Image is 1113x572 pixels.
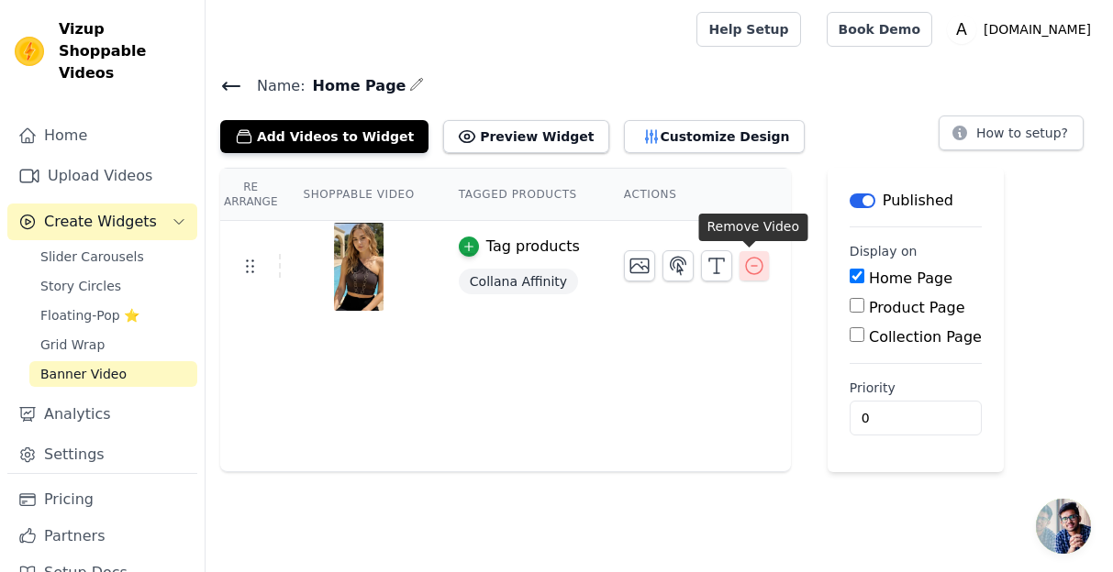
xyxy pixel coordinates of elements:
label: Product Page [869,299,965,316]
span: Create Widgets [44,211,157,233]
span: Banner Video [40,365,127,383]
label: Home Page [869,269,952,287]
a: Banner Video [29,361,197,387]
a: Home [7,117,197,154]
a: Upload Videos [7,158,197,194]
a: Book Demo [827,12,932,47]
legend: Display on [850,242,918,260]
img: Vizup [15,37,44,66]
span: Home Page [306,75,406,97]
a: Analytics [7,396,197,433]
label: Collection Page [869,328,982,346]
button: Preview Widget [443,120,608,153]
button: Create Widgets [7,203,197,240]
label: Priority [850,379,982,397]
button: How to setup? [939,115,1084,150]
button: Add Videos to Widget [220,120,429,153]
button: Tag products [459,236,580,258]
a: Floating-Pop ⭐ [29,302,197,328]
p: [DOMAIN_NAME] [976,13,1098,46]
th: Shoppable Video [281,169,436,221]
p: Published [883,190,953,212]
th: Re Arrange [220,169,281,221]
button: Change Thumbnail [624,250,655,281]
span: Name: [242,75,306,97]
span: Story Circles [40,277,121,295]
button: Customize Design [624,120,805,153]
a: Story Circles [29,273,197,299]
a: Settings [7,436,197,473]
span: Floating-Pop ⭐ [40,306,139,324]
a: How to setup? [939,128,1084,146]
button: A [DOMAIN_NAME] [947,13,1098,46]
span: Grid Wrap [40,335,105,354]
div: Edit Name [409,73,424,98]
div: Tag products [486,236,580,258]
span: Slider Carousels [40,247,144,266]
text: A [956,20,967,38]
a: Slider Carousels [29,244,197,269]
img: vizup-images-9b03.jpg [333,223,384,311]
a: Pricing [7,481,197,518]
span: Collana Affinity [459,269,578,294]
a: Help Setup [696,12,800,47]
th: Actions [602,169,791,221]
a: Grid Wrap [29,332,197,357]
a: Partners [7,518,197,555]
span: Vizup Shoppable Videos [59,18,190,84]
th: Tagged Products [437,169,602,221]
a: Aprire la chat [1036,499,1091,554]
